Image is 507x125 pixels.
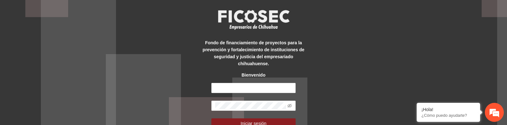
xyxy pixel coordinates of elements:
div: ¡Hola! [421,107,475,112]
strong: Bienvenido [241,72,265,78]
img: logo [214,8,293,31]
p: ¿Cómo puedo ayudarte? [421,113,475,118]
span: eye-invisible [287,103,292,108]
strong: Fondo de financiamiento de proyectos para la prevención y fortalecimiento de instituciones de seg... [202,40,304,66]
